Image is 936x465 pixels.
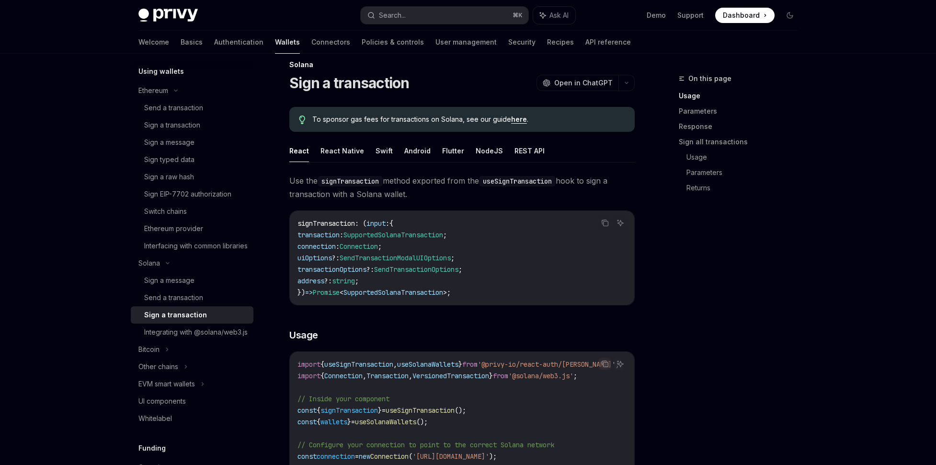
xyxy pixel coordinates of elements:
button: Search...⌘K [361,7,528,24]
span: : [386,219,389,228]
span: { [317,418,320,426]
span: '@solana/web3.js' [508,372,573,380]
div: Send a transaction [144,292,203,303]
img: dark logo [138,9,198,22]
button: Ask AI [614,358,627,370]
a: Recipes [547,31,574,54]
a: UI components [131,393,253,410]
button: Copy the contents from the code block [599,358,611,370]
div: Bitcoin [138,344,160,355]
span: import [297,360,320,369]
span: (); [416,418,428,426]
div: Solana [289,60,635,70]
div: Ethereum provider [144,223,203,234]
a: Interfacing with common libraries [131,237,253,255]
span: signTransaction [320,406,378,415]
a: Sign a transaction [131,116,253,134]
span: ; [355,277,359,285]
h5: Using wallets [138,66,184,77]
div: Switch chains [144,206,187,217]
div: Sign a transaction [144,309,207,321]
span: useSolanaWallets [355,418,416,426]
a: Whitelabel [131,410,253,427]
a: Ethereum provider [131,220,253,237]
div: Search... [379,10,406,21]
span: const [297,406,317,415]
span: VersionedTransaction [412,372,489,380]
a: Switch chains [131,203,253,220]
div: Integrating with @solana/web3.js [144,326,248,338]
span: address [297,277,324,285]
div: Send a transaction [144,102,203,114]
span: new [359,452,370,461]
span: ?: [324,277,332,285]
div: Whitelabel [138,413,172,424]
button: Copy the contents from the code block [599,217,611,229]
span: uiOptions [297,254,332,262]
span: import [297,372,320,380]
span: > [443,288,447,297]
span: }) [297,288,305,297]
span: ( [409,452,412,461]
div: UI components [138,395,186,407]
code: signTransaction [318,176,383,186]
span: ); [489,452,497,461]
span: input [366,219,386,228]
span: (); [455,406,466,415]
span: Promise [313,288,340,297]
button: Android [404,139,431,162]
span: SupportedSolanaTransaction [343,231,443,239]
span: connection [297,242,336,251]
a: Demo [647,11,666,20]
span: ; [451,254,455,262]
span: SendTransactionOptions [374,265,458,274]
a: Sign a message [131,272,253,289]
span: { [320,360,324,369]
span: Dashboard [723,11,760,20]
a: Basics [181,31,203,54]
span: ⌘ K [513,12,523,19]
code: useSignTransaction [479,176,556,186]
span: Ask AI [549,11,569,20]
span: { [317,406,320,415]
a: here [511,115,527,124]
span: { [389,219,393,228]
span: Connection [370,452,409,461]
h5: Funding [138,442,166,454]
span: const [297,418,317,426]
span: Use the method exported from the hook to sign a transaction with a Solana wallet. [289,174,635,201]
button: Ask AI [533,7,575,24]
span: Usage [289,328,318,342]
button: Ask AI [614,217,627,229]
span: Open in ChatGPT [554,78,613,88]
button: Swift [376,139,393,162]
a: Send a transaction [131,99,253,116]
button: React Native [320,139,364,162]
a: User management [435,31,497,54]
span: : [336,242,340,251]
div: Sign a raw hash [144,171,194,183]
span: Connection [324,372,363,380]
span: wallets [320,418,347,426]
a: Policies & controls [362,31,424,54]
a: Sign all transactions [679,134,805,150]
svg: Tip [299,116,306,124]
span: ?: [366,265,374,274]
span: SupportedSolanaTransaction [343,288,443,297]
a: Usage [686,150,805,165]
a: Support [677,11,704,20]
a: Returns [686,180,805,196]
div: Solana [138,257,160,269]
span: const [297,452,317,461]
span: On this page [688,73,731,84]
span: ; [447,288,451,297]
span: useSignTransaction [386,406,455,415]
a: Parameters [686,165,805,180]
span: '@privy-io/react-auth/[PERSON_NAME]' [478,360,616,369]
span: useSignTransaction [324,360,393,369]
span: ; [443,231,447,239]
span: Transaction [366,372,409,380]
a: Integrating with @solana/web3.js [131,324,253,341]
span: ; [458,265,462,274]
div: Other chains [138,361,178,372]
